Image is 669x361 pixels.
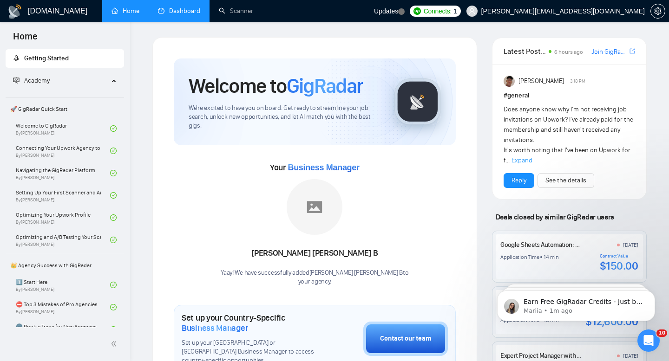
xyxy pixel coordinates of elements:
[650,7,665,15] a: setting
[424,6,452,16] span: Connects:
[394,78,441,125] img: gigradar-logo.png
[518,76,564,86] span: [PERSON_NAME]
[110,304,117,310] span: check-circle
[656,329,667,337] span: 10
[13,77,50,84] span: Academy
[623,241,638,249] div: [DATE]
[630,47,635,56] a: export
[591,47,628,57] a: Join GigRadar Slack Community
[504,76,515,87] img: Randi Tovar
[380,334,431,344] div: Contact our team
[16,297,110,317] a: ⛔ Top 3 Mistakes of Pro AgenciesBy[PERSON_NAME]
[504,90,635,101] h1: # general
[110,148,117,154] span: check-circle
[500,241,645,249] a: Google Sheets Automation: Highlight Previous Entries
[24,77,50,84] span: Academy
[512,175,526,186] a: Reply
[24,54,69,62] span: Getting Started
[13,55,20,61] span: rocket
[6,49,124,68] li: Getting Started
[483,271,669,336] iframe: Intercom notifications message
[623,352,638,360] div: [DATE]
[570,77,585,85] span: 3:18 PM
[110,170,117,176] span: check-circle
[189,104,380,130] span: We're excited to have you on board. Get ready to streamline your job search, unlock new opportuni...
[504,45,546,57] span: Latest Posts from the GigRadar Community
[500,352,647,360] a: Expert Project Manager with Google Sheets Proficiency
[469,8,475,14] span: user
[287,73,363,98] span: GigRadar
[221,277,408,286] p: your agency .
[500,253,539,261] div: Application Time
[288,163,359,172] span: Business Manager
[16,141,110,161] a: Connecting Your Upwork Agency to GigRadarBy[PERSON_NAME]
[158,7,200,15] a: dashboardDashboard
[189,73,363,98] h1: Welcome to
[637,329,660,352] iframe: Intercom live chat
[630,47,635,55] span: export
[182,313,317,333] h1: Set up your Country-Specific
[110,326,117,333] span: check-circle
[16,319,110,340] a: 🌚 Rookie Traps for New Agencies
[504,173,534,188] button: Reply
[16,275,110,295] a: 1️⃣ Start HereBy[PERSON_NAME]
[374,7,398,15] span: Updates
[600,259,638,273] div: $150.00
[110,282,117,288] span: check-circle
[492,209,618,225] span: Deals closed by similar GigRadar users
[538,173,594,188] button: See the details
[287,179,342,235] img: placeholder.png
[504,105,633,164] span: Does anyone know why I'm not receiving job invitations on Upwork? I've already paid for the membe...
[16,185,110,206] a: Setting Up Your First Scanner and Auto-BidderBy[PERSON_NAME]
[219,7,253,15] a: searchScanner
[545,175,586,186] a: See the details
[16,230,110,250] a: Optimizing and A/B Testing Your Scanner for Better ResultsBy[PERSON_NAME]
[544,253,559,261] div: 14 min
[7,4,22,19] img: logo
[111,339,120,348] span: double-left
[16,118,110,139] a: Welcome to GigRadarBy[PERSON_NAME]
[600,253,638,259] div: Contract Value
[554,49,583,55] span: 6 hours ago
[16,207,110,228] a: Optimizing Your Upwork ProfileBy[PERSON_NAME]
[453,6,457,16] span: 1
[7,256,123,275] span: 👑 Agency Success with GigRadar
[13,77,20,84] span: fund-projection-screen
[110,192,117,199] span: check-circle
[6,30,45,49] span: Home
[512,156,532,164] span: Expand
[16,163,110,183] a: Navigating the GigRadar PlatformBy[PERSON_NAME]
[221,245,408,261] div: [PERSON_NAME] [PERSON_NAME] B
[270,162,360,173] span: Your
[110,214,117,221] span: check-circle
[413,7,421,15] img: upwork-logo.png
[651,7,665,15] span: setting
[363,322,448,356] button: Contact our team
[111,7,139,15] a: homeHome
[110,125,117,132] span: check-circle
[650,4,665,19] button: setting
[110,237,117,243] span: check-circle
[221,269,408,286] div: Yaay! We have successfully added [PERSON_NAME] [PERSON_NAME] B to
[182,323,248,333] span: Business Manager
[7,100,123,118] span: 🚀 GigRadar Quick Start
